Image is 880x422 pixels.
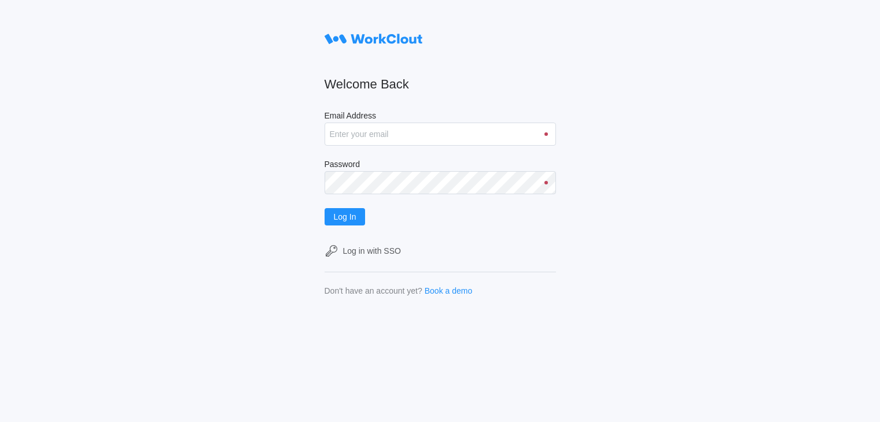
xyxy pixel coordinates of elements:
[334,213,356,221] span: Log In
[343,246,401,256] div: Log in with SSO
[325,76,556,92] h2: Welcome Back
[325,160,556,171] label: Password
[325,208,366,225] button: Log In
[325,123,556,146] input: Enter your email
[425,286,473,295] a: Book a demo
[325,286,422,295] div: Don't have an account yet?
[325,111,556,123] label: Email Address
[325,244,556,258] a: Log in with SSO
